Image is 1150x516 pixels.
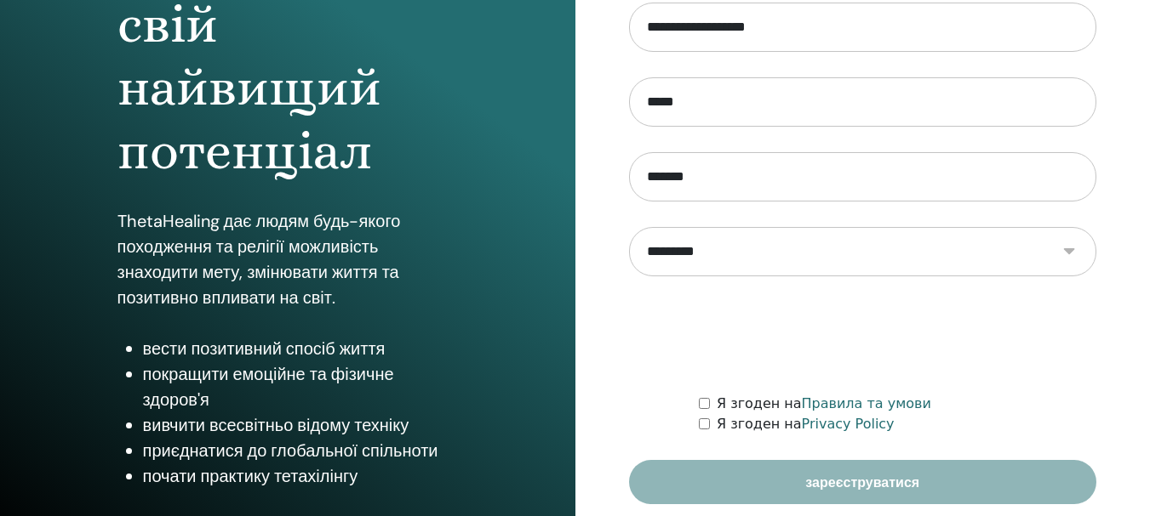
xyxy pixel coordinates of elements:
a: Правила та умови [802,395,931,411]
li: вести позитивний спосіб життя [143,336,458,361]
label: Я згоден на [717,414,895,434]
li: покращити емоційне та фізичне здоров'я [143,361,458,412]
iframe: reCAPTCHA [733,302,992,368]
a: Privacy Policy [802,416,895,432]
li: вивчити всесвітньо відому техніку [143,412,458,438]
li: приєднатися до глобальної спільноти [143,438,458,463]
li: почати практику тетахілінгу [143,463,458,489]
p: ThetaHealing дає людям будь-якого походження та релігії можливість знаходити мету, змінювати житт... [117,208,458,310]
label: Я згоден на [717,394,931,414]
